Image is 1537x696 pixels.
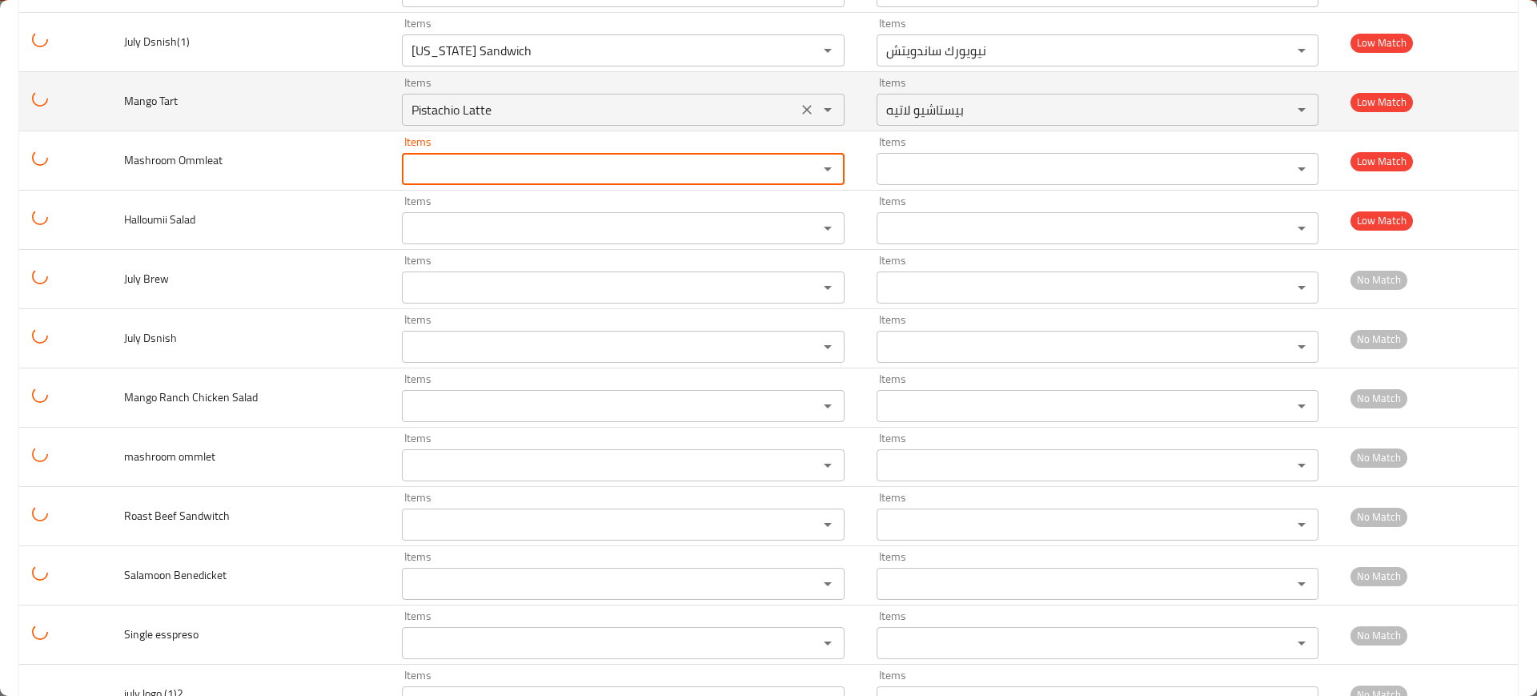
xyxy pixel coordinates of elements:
[124,31,190,52] span: July Dsnish(1)
[1290,276,1313,299] button: Open
[124,209,195,230] span: Halloumii Salad
[124,387,258,408] span: Mango Ranch Chicken Salad
[1350,449,1407,467] span: No Match
[817,573,839,595] button: Open
[124,328,177,348] span: July Dsnish
[817,395,839,417] button: Open
[817,513,839,536] button: Open
[124,268,169,289] span: July Brew
[817,632,839,654] button: Open
[124,446,215,467] span: mashroom ommlet
[1350,271,1407,289] span: No Match
[817,276,839,299] button: Open
[124,624,199,645] span: Single esspreso
[1350,330,1407,348] span: No Match
[1290,158,1313,180] button: Open
[1290,454,1313,477] button: Open
[817,454,839,477] button: Open
[1290,99,1313,121] button: Open
[1350,508,1407,526] span: No Match
[1350,93,1413,111] span: Low Match
[1290,395,1313,417] button: Open
[124,150,223,171] span: Mashroom Ommleat
[1350,626,1407,645] span: No Match
[1290,336,1313,358] button: Open
[817,158,839,180] button: Open
[817,39,839,62] button: Open
[1350,211,1413,230] span: Low Match
[1350,567,1407,585] span: No Match
[1350,152,1413,171] span: Low Match
[1290,39,1313,62] button: Open
[817,217,839,239] button: Open
[796,99,818,121] button: Clear
[817,99,839,121] button: Open
[124,505,230,526] span: Roast Beef Sandwitch
[1290,632,1313,654] button: Open
[1350,389,1407,408] span: No Match
[124,91,178,111] span: Mango Tart
[124,565,227,585] span: Salamoon Benedicket
[1290,217,1313,239] button: Open
[1290,513,1313,536] button: Open
[817,336,839,358] button: Open
[1290,573,1313,595] button: Open
[1350,34,1413,52] span: Low Match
